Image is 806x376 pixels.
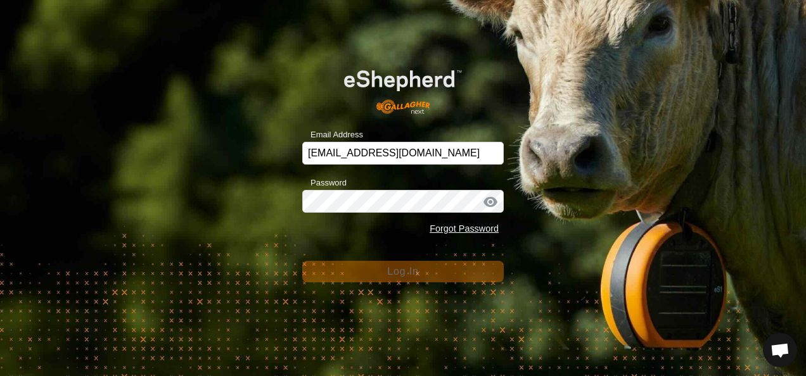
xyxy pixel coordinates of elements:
[302,261,504,282] button: Log In
[763,333,797,367] a: Open chat
[430,223,499,234] a: Forgot Password
[302,142,504,165] input: Email Address
[302,177,347,189] label: Password
[387,266,418,277] span: Log In
[323,53,483,122] img: E-shepherd Logo
[302,128,363,141] label: Email Address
